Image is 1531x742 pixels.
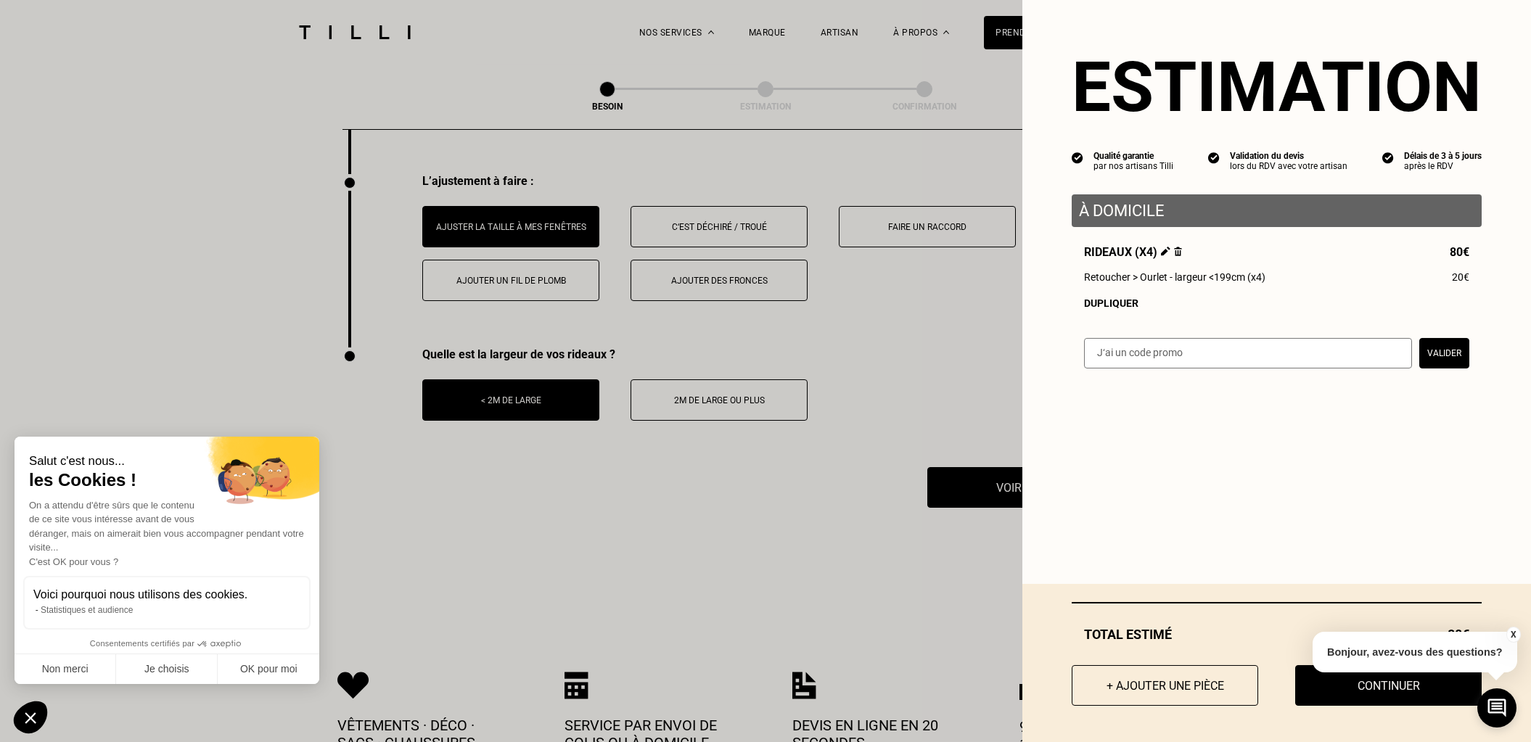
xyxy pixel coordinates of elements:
[1295,665,1482,706] button: Continuer
[1084,271,1265,283] span: Retoucher > Ourlet - largeur <199cm (x4)
[1072,627,1482,642] div: Total estimé
[1079,202,1474,220] p: À domicile
[1084,338,1412,368] input: J‘ai un code promo
[1084,245,1182,259] span: Rideaux (x4)
[1072,665,1258,706] button: + Ajouter une pièce
[1313,632,1517,672] p: Bonjour, avez-vous des questions?
[1404,161,1482,171] div: après le RDV
[1093,161,1173,171] div: par nos artisans Tilli
[1404,151,1482,161] div: Délais de 3 à 5 jours
[1174,247,1182,256] img: Supprimer
[1072,151,1083,164] img: icon list info
[1072,46,1482,128] section: Estimation
[1419,338,1469,368] button: Valider
[1230,151,1347,161] div: Validation du devis
[1452,271,1469,283] span: 20€
[1084,297,1469,309] div: Dupliquer
[1450,245,1469,259] span: 80€
[1230,161,1347,171] div: lors du RDV avec votre artisan
[1382,151,1394,164] img: icon list info
[1506,627,1520,643] button: X
[1208,151,1220,164] img: icon list info
[1093,151,1173,161] div: Qualité garantie
[1161,247,1170,256] img: Éditer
